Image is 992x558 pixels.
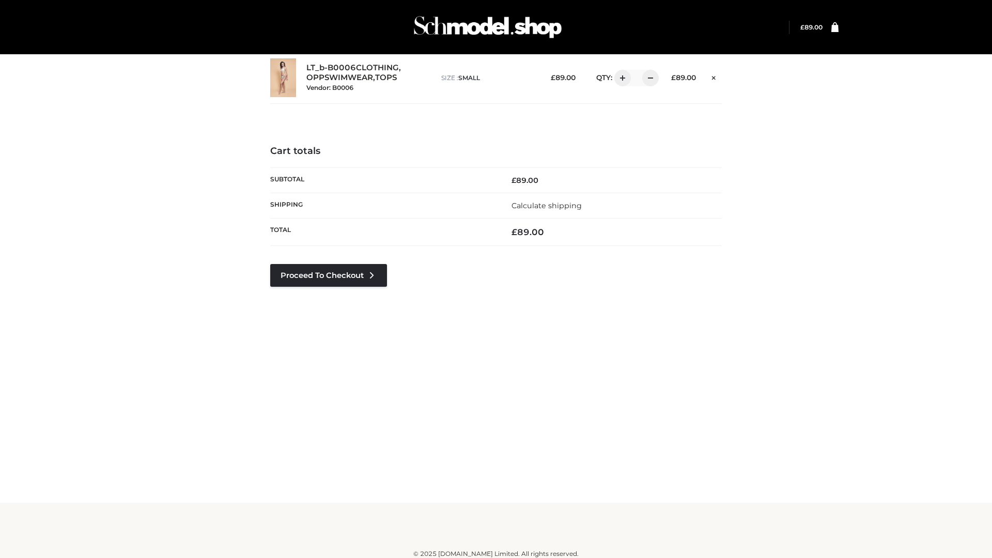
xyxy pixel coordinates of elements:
[270,264,387,287] a: Proceed to Checkout
[458,74,480,82] span: SMALL
[512,227,544,237] bdi: 89.00
[800,23,804,31] span: £
[270,193,496,218] th: Shipping
[671,73,676,82] span: £
[800,23,823,31] bdi: 89.00
[306,63,431,92] div: , ,
[671,73,696,82] bdi: 89.00
[270,146,722,157] h4: Cart totals
[306,73,373,83] a: OPPSWIMWEAR
[512,176,516,185] span: £
[270,167,496,193] th: Subtotal
[441,73,535,83] p: size :
[706,70,722,83] a: Remove this item
[512,176,538,185] bdi: 89.00
[270,219,496,246] th: Total
[551,73,576,82] bdi: 89.00
[512,227,517,237] span: £
[375,73,397,83] a: TOPS
[512,201,582,210] a: Calculate shipping
[586,70,655,86] div: QTY:
[270,58,296,97] img: LT_b-B0006 - SMALL
[306,84,353,91] small: Vendor: B0006
[410,7,565,48] img: Schmodel Admin 964
[800,23,823,31] a: £89.00
[356,63,399,73] a: CLOTHING
[306,63,356,73] a: LT_b-B0006
[551,73,555,82] span: £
